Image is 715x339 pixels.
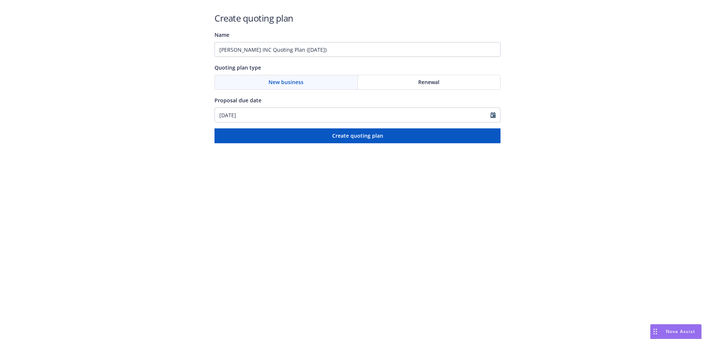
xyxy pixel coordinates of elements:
[332,132,383,139] span: Create quoting plan
[214,128,500,143] button: Create quoting plan
[666,328,695,335] span: Nova Assist
[418,78,439,86] span: Renewal
[651,324,660,339] div: Drag to move
[650,324,702,339] button: Nova Assist
[214,64,261,71] span: Quoting plan type
[214,42,500,57] input: Quoting plan name
[215,108,490,122] input: MM/DD/YYYY
[214,12,500,24] h1: Create quoting plan
[268,78,304,86] span: New business
[490,112,496,118] svg: Calendar
[214,31,229,38] span: Name
[214,97,261,104] span: Proposal due date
